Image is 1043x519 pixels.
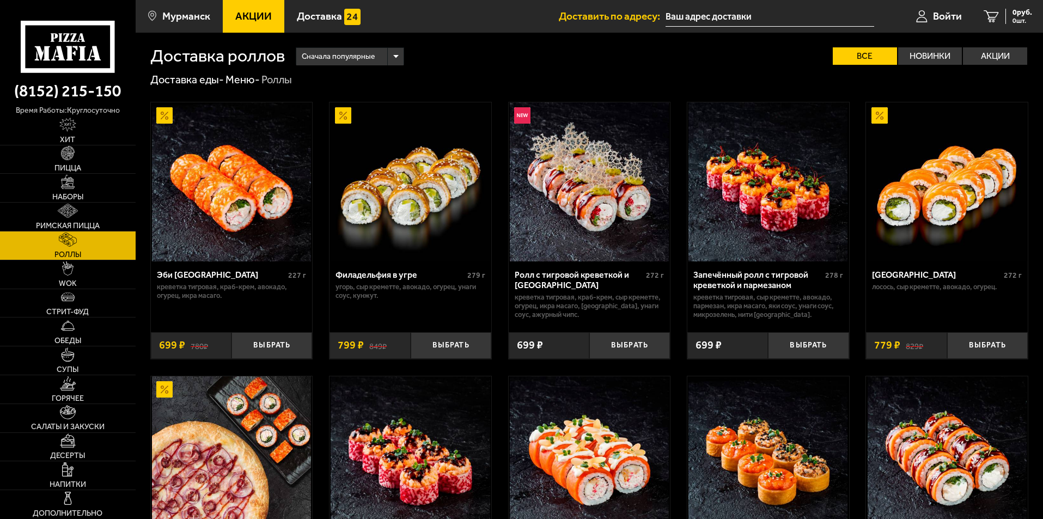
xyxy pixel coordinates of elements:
[1004,271,1022,280] span: 272 г
[54,337,81,345] span: Обеды
[159,340,185,351] span: 699 ₽
[297,11,342,21] span: Доставка
[933,11,962,21] span: Войти
[54,164,81,172] span: Пицца
[235,11,272,21] span: Акции
[231,332,312,359] button: Выбрать
[162,11,210,21] span: Мурманск
[872,270,1001,280] div: [GEOGRAPHIC_DATA]
[898,47,962,65] label: Новинки
[302,46,375,67] span: Сначала популярные
[36,222,100,230] span: Римская пицца
[868,102,1027,261] img: Филадельфия
[225,73,260,86] a: Меню-
[33,510,102,517] span: Дополнительно
[57,366,78,374] span: Супы
[874,340,900,351] span: 779 ₽
[871,107,888,124] img: Акционный
[1012,9,1032,16] span: 0 руб.
[693,270,822,290] div: Запечённый ролл с тигровой креветкой и пармезаном
[336,270,465,280] div: Филадельфия в угре
[156,107,173,124] img: Акционный
[559,11,666,21] span: Доставить по адресу:
[687,102,849,261] a: Запечённый ролл с тигровой креветкой и пармезаном
[666,7,874,27] input: Ваш адрес доставки
[515,293,664,319] p: креветка тигровая, краб-крем, Сыр креметте, огурец, икра масаго, [GEOGRAPHIC_DATA], унаги соус, а...
[825,271,843,280] span: 278 г
[31,423,105,431] span: Салаты и закуски
[833,47,897,65] label: Все
[1012,17,1032,24] span: 0 шт.
[261,73,292,87] div: Роллы
[510,102,669,261] img: Ролл с тигровой креветкой и Гуакамоле
[589,332,670,359] button: Выбрать
[46,308,89,316] span: Стрит-фуд
[50,452,85,460] span: Десерты
[963,47,1027,65] label: Акции
[151,102,313,261] a: АкционныйЭби Калифорния
[646,271,664,280] span: 272 г
[514,107,530,124] img: Новинка
[906,340,923,351] s: 829 ₽
[152,102,311,261] img: Эби Калифорния
[52,193,83,201] span: Наборы
[768,332,849,359] button: Выбрать
[369,340,387,351] s: 849 ₽
[331,102,490,261] img: Филадельфия в угре
[509,102,670,261] a: НовинкаРолл с тигровой креветкой и Гуакамоле
[411,332,491,359] button: Выбрать
[866,102,1028,261] a: АкционныйФиладельфия
[336,283,485,300] p: угорь, Сыр креметте, авокадо, огурец, унаги соус, кунжут.
[696,340,722,351] span: 699 ₽
[150,73,224,86] a: Доставка еды-
[191,340,208,351] s: 780 ₽
[288,271,306,280] span: 227 г
[338,340,364,351] span: 799 ₽
[517,340,543,351] span: 699 ₽
[59,280,77,288] span: WOK
[467,271,485,280] span: 279 г
[157,283,307,300] p: креветка тигровая, краб-крем, авокадо, огурец, икра масаго.
[52,395,84,402] span: Горячее
[330,102,491,261] a: АкционныйФиладельфия в угре
[947,332,1028,359] button: Выбрать
[344,9,361,25] img: 15daf4d41897b9f0e9f617042186c801.svg
[693,293,843,319] p: креветка тигровая, Сыр креметте, авокадо, пармезан, икра масаго, яки соус, унаги соус, микрозелен...
[515,270,644,290] div: Ролл с тигровой креветкой и [GEOGRAPHIC_DATA]
[50,481,86,489] span: Напитки
[157,270,286,280] div: Эби [GEOGRAPHIC_DATA]
[688,102,847,261] img: Запечённый ролл с тигровой креветкой и пармезаном
[150,47,285,65] h1: Доставка роллов
[54,251,81,259] span: Роллы
[872,283,1022,291] p: лосось, Сыр креметте, авокадо, огурец.
[156,381,173,398] img: Акционный
[335,107,351,124] img: Акционный
[60,136,75,144] span: Хит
